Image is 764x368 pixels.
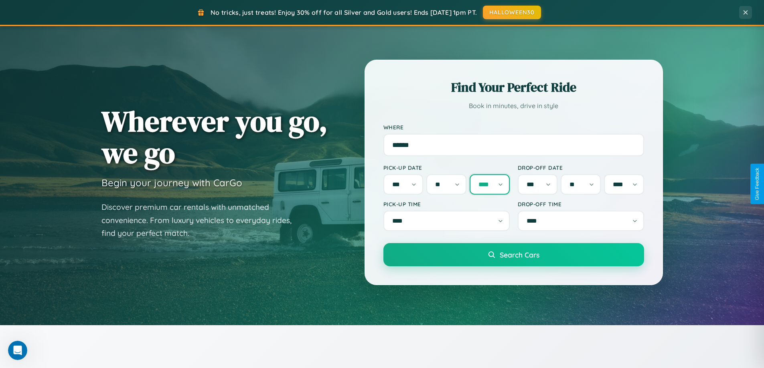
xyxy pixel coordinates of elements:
[101,201,302,240] p: Discover premium car rentals with unmatched convenience. From luxury vehicles to everyday rides, ...
[101,105,328,169] h1: Wherever you go, we go
[101,177,242,189] h3: Begin your journey with CarGo
[383,100,644,112] p: Book in minutes, drive in style
[483,6,541,19] button: HALLOWEEN30
[383,243,644,266] button: Search Cars
[383,78,644,96] h2: Find Your Perfect Ride
[383,124,644,131] label: Where
[211,8,477,16] span: No tricks, just treats! Enjoy 30% off for all Silver and Gold users! Ends [DATE] 1pm PT.
[383,201,510,207] label: Pick-up Time
[754,168,760,200] div: Give Feedback
[518,164,644,171] label: Drop-off Date
[518,201,644,207] label: Drop-off Time
[8,341,27,360] iframe: Intercom live chat
[383,164,510,171] label: Pick-up Date
[500,250,539,259] span: Search Cars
